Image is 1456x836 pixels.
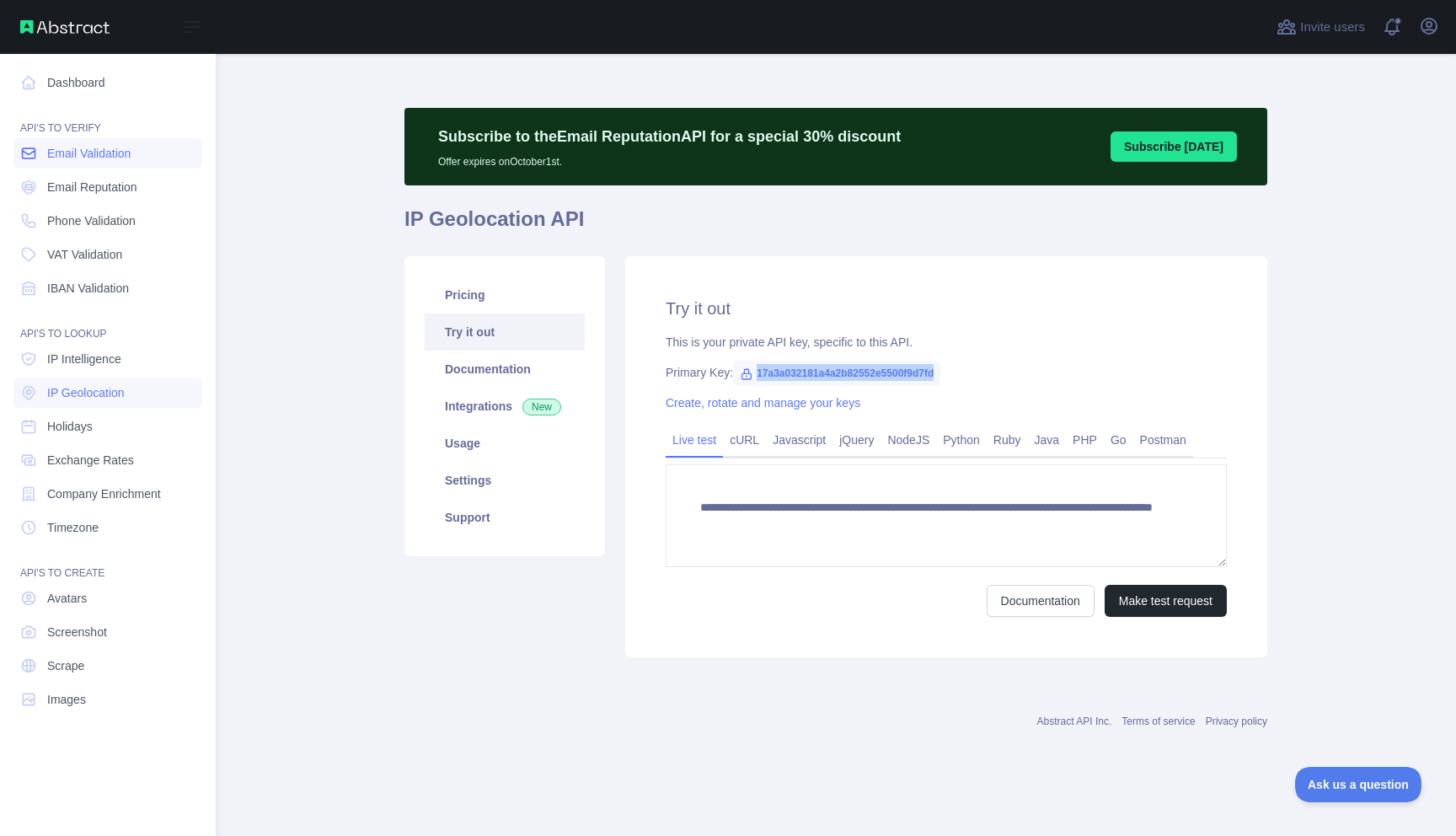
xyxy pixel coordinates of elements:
[987,585,1095,617] a: Documentation
[13,344,202,374] a: IP Intelligence
[13,172,202,202] a: Email Reputation
[47,212,136,229] span: Phone Validation
[47,624,107,640] span: Screenshot
[13,583,202,614] a: Avatars
[13,101,202,135] div: API'S TO VERIFY
[438,125,901,148] p: Subscribe to the Email Reputation API for a special 30 % discount
[47,145,131,162] span: Email Validation
[1111,131,1237,162] button: Subscribe [DATE]
[832,426,881,453] a: jQuery
[1133,426,1193,453] a: Postman
[13,206,202,236] a: Phone Validation
[13,239,202,270] a: VAT Validation
[936,426,987,453] a: Python
[47,485,161,502] span: Company Enrichment
[1273,13,1368,40] button: Invite users
[425,313,585,351] a: Try it out
[13,512,202,543] a: Timezone
[13,307,202,340] div: API'S TO LOOKUP
[666,426,723,453] a: Live test
[47,691,86,708] span: Images
[733,361,940,386] span: 17a3a032181a4a2b82552e5500f9d7fd
[13,479,202,509] a: Company Enrichment
[1206,715,1267,727] a: Privacy policy
[47,590,87,607] span: Avatars
[13,378,202,408] a: IP Geolocation
[13,546,202,580] div: API'S TO CREATE
[47,418,93,435] span: Holidays
[13,445,202,475] a: Exchange Rates
[47,519,99,536] span: Timezone
[666,297,1227,320] h2: Try it out
[13,411,202,442] a: Holidays
[1028,426,1067,453] a: Java
[47,452,134,469] span: Exchange Rates
[425,351,585,388] a: Documentation
[1105,585,1227,617] button: Make test request
[47,657,84,674] span: Scrape
[881,426,936,453] a: NodeJS
[723,426,766,453] a: cURL
[1104,426,1133,453] a: Go
[20,20,110,34] img: Abstract API
[438,148,901,169] p: Offer expires on October 1st.
[47,351,121,367] span: IP Intelligence
[13,273,202,303] a: IBAN Validation
[1066,426,1104,453] a: PHP
[13,684,202,715] a: Images
[13,138,202,169] a: Email Validation
[425,425,585,462] a: Usage
[13,617,202,647] a: Screenshot
[766,426,832,453] a: Javascript
[47,179,137,196] span: Email Reputation
[1300,18,1365,37] span: Invite users
[666,396,860,410] a: Create, rotate and manage your keys
[425,276,585,313] a: Pricing
[1121,715,1195,727] a: Terms of service
[666,364,1227,381] div: Primary Key:
[987,426,1028,453] a: Ruby
[404,206,1267,246] h1: IP Geolocation API
[13,651,202,681] a: Scrape
[1295,767,1422,802] iframe: Toggle Customer Support
[522,399,561,415] span: New
[13,67,202,98] a: Dashboard
[47,280,129,297] span: IBAN Validation
[425,462,585,499] a: Settings
[47,246,122,263] span: VAT Validation
[425,388,585,425] a: Integrations New
[666,334,1227,351] div: This is your private API key, specific to this API.
[425,499,585,536] a: Support
[47,384,125,401] span: IP Geolocation
[1037,715,1112,727] a: Abstract API Inc.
